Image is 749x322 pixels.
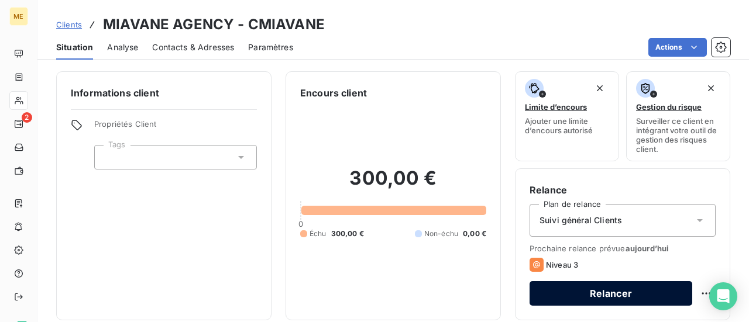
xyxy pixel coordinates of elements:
button: Relancer [530,281,692,306]
span: 0,00 € [463,228,486,239]
span: Prochaine relance prévue [530,244,716,253]
span: Échu [310,228,327,239]
span: 2 [22,112,32,123]
h6: Encours client [300,86,367,100]
span: Propriétés Client [94,119,257,136]
span: Clients [56,20,82,29]
span: 300,00 € [331,228,364,239]
h6: Relance [530,183,716,197]
span: Paramètres [248,41,293,53]
span: Non-échu [424,228,458,239]
span: Ajouter une limite d’encours autorisé [525,116,609,135]
a: 2 [9,115,28,133]
h2: 300,00 € [300,167,486,202]
span: Contacts & Adresses [152,41,234,53]
h3: MIAVANE AGENCY - CMIAVANE [103,14,325,35]
span: Surveiller ce client en intégrant votre outil de gestion des risques client. [636,116,720,154]
span: Limite d’encours [525,102,587,112]
button: Actions [648,38,707,57]
a: Clients [56,19,82,30]
span: Suivi général Clients [540,214,622,226]
div: Open Intercom Messenger [709,282,737,310]
h6: Informations client [71,86,257,100]
div: ME [9,7,28,26]
button: Limite d’encoursAjouter une limite d’encours autorisé [515,71,619,161]
span: 0 [298,219,303,228]
span: Analyse [107,41,138,53]
span: Gestion du risque [636,102,702,112]
button: Gestion du risqueSurveiller ce client en intégrant votre outil de gestion des risques client. [626,71,730,161]
span: Situation [56,41,93,53]
span: aujourd’hui [626,244,669,253]
span: Niveau 3 [546,260,578,269]
input: Ajouter une valeur [104,152,114,162]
